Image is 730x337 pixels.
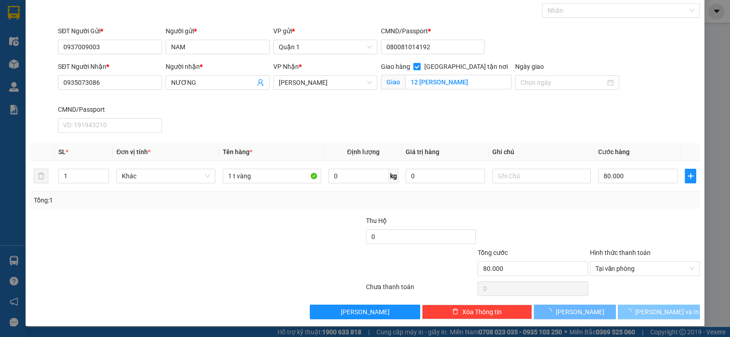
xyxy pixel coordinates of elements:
span: Tên hàng [223,148,252,156]
span: Xóa Thông tin [462,307,502,317]
span: loading [625,308,635,315]
input: 0 [406,169,485,183]
span: Cước hàng [598,148,630,156]
span: SL [58,148,66,156]
button: [PERSON_NAME] và In [618,305,700,319]
span: Giao [381,75,405,89]
span: [PERSON_NAME] [556,307,605,317]
th: Ghi chú [489,143,594,161]
span: Định lượng [347,148,380,156]
label: Ngày giao [515,63,544,70]
span: Thu Hộ [366,217,387,224]
span: [PERSON_NAME] và In [635,307,699,317]
span: VP Nhận [273,63,299,70]
span: kg [389,169,398,183]
div: CMND/Passport [381,26,485,36]
div: SĐT Người Gửi [58,26,162,36]
span: Khác [122,169,209,183]
input: Giao tận nơi [405,75,512,89]
span: plus [685,172,696,180]
div: VP gửi [273,26,377,36]
div: SĐT Người Nhận [58,62,162,72]
input: Ghi Chú [492,169,591,183]
span: Giá trị hàng [406,148,439,156]
span: Giao hàng [381,63,410,70]
span: Quận 1 [279,40,372,54]
div: CMND/Passport [58,104,162,114]
div: Người gửi [166,26,270,36]
button: deleteXóa Thông tin [422,305,532,319]
div: Chưa thanh toán [365,282,477,298]
button: plus [685,169,696,183]
span: user-add [257,79,264,86]
span: delete [452,308,459,316]
span: Lê Hồng Phong [279,76,372,89]
div: Người nhận [166,62,270,72]
button: [PERSON_NAME] [534,305,616,319]
span: loading [546,308,556,315]
label: Hình thức thanh toán [590,249,651,256]
span: Tại văn phòng [595,262,694,275]
span: Đơn vị tính [116,148,151,156]
div: Tổng: 1 [34,195,282,205]
input: VD: Bàn, Ghế [223,169,321,183]
span: Tổng cước [478,249,508,256]
input: Ngày giao [521,78,605,88]
button: [PERSON_NAME] [310,305,420,319]
span: [GEOGRAPHIC_DATA] tận nơi [421,62,511,72]
button: delete [34,169,48,183]
span: [PERSON_NAME] [341,307,390,317]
